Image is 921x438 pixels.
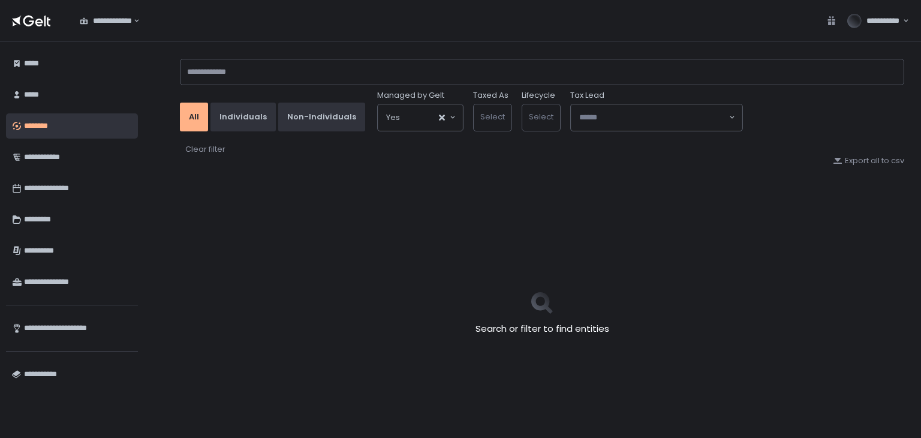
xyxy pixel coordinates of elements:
[189,112,199,122] div: All
[377,90,444,101] span: Managed by Gelt
[386,112,400,124] span: Yes
[522,90,555,101] label: Lifecycle
[219,112,267,122] div: Individuals
[400,112,438,124] input: Search for option
[210,103,276,131] button: Individuals
[570,90,604,101] span: Tax Lead
[833,155,904,166] button: Export all to csv
[180,103,208,131] button: All
[571,104,742,131] div: Search for option
[579,112,728,124] input: Search for option
[439,115,445,121] button: Clear Selected
[480,111,505,122] span: Select
[278,103,365,131] button: Non-Individuals
[475,322,609,336] h2: Search or filter to find entities
[378,104,463,131] div: Search for option
[185,143,226,155] button: Clear filter
[72,8,140,34] div: Search for option
[287,112,356,122] div: Non-Individuals
[473,90,508,101] label: Taxed As
[529,111,553,122] span: Select
[185,144,225,155] div: Clear filter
